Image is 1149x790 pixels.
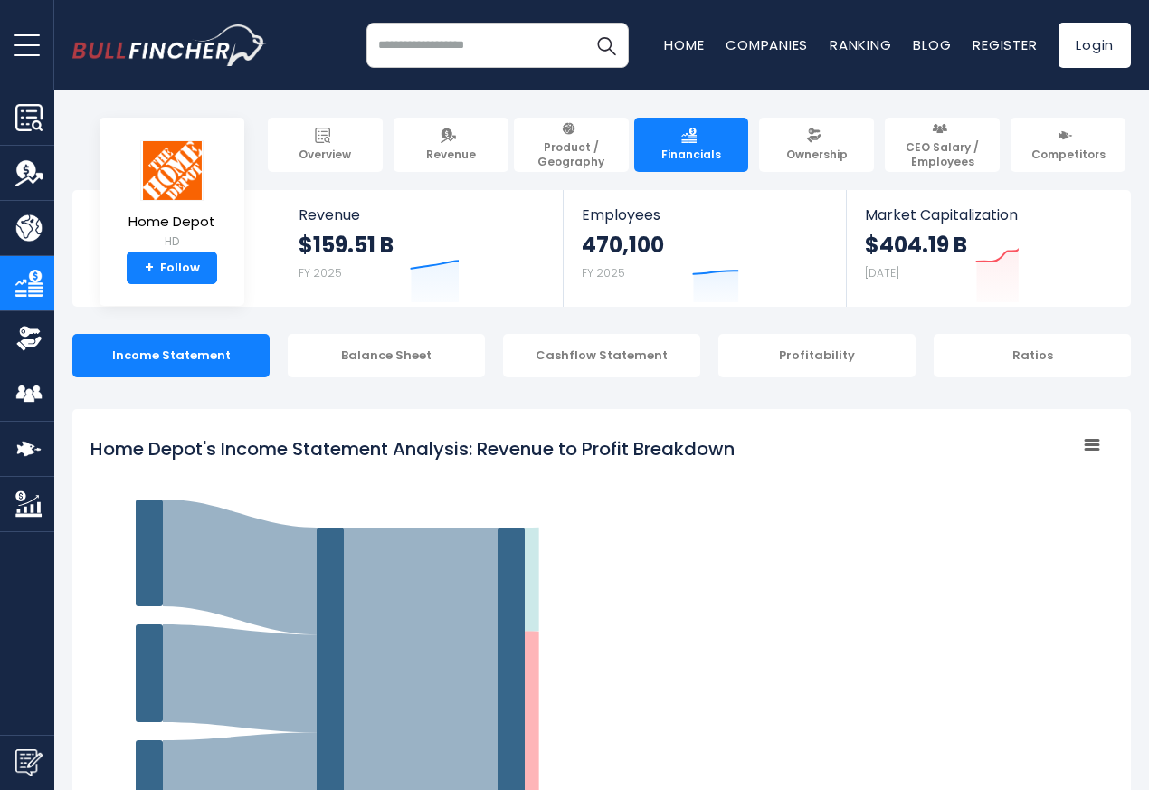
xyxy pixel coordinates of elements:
[759,118,874,172] a: Ownership
[661,148,721,162] span: Financials
[299,206,546,224] span: Revenue
[299,265,342,281] small: FY 2025
[718,334,916,377] div: Profitability
[514,118,629,172] a: Product / Geography
[299,148,351,162] span: Overview
[564,190,845,307] a: Employees 470,100 FY 2025
[893,140,992,168] span: CEO Salary / Employees
[1031,148,1106,162] span: Competitors
[973,35,1037,54] a: Register
[128,214,215,230] span: Home Depot
[90,436,735,462] tspan: Home Depot's Income Statement Analysis: Revenue to Profit Breakdown
[127,252,217,284] a: +Follow
[885,118,1000,172] a: CEO Salary / Employees
[1059,23,1131,68] a: Login
[847,190,1129,307] a: Market Capitalization $404.19 B [DATE]
[394,118,508,172] a: Revenue
[830,35,891,54] a: Ranking
[72,334,270,377] div: Income Statement
[934,334,1131,377] div: Ratios
[865,265,899,281] small: [DATE]
[865,206,1111,224] span: Market Capitalization
[726,35,808,54] a: Companies
[128,139,216,252] a: Home Depot HD
[865,231,967,259] strong: $404.19 B
[288,334,485,377] div: Balance Sheet
[584,23,629,68] button: Search
[664,35,704,54] a: Home
[582,265,625,281] small: FY 2025
[913,35,951,54] a: Blog
[145,260,154,276] strong: +
[15,325,43,352] img: Ownership
[1011,118,1125,172] a: Competitors
[72,24,267,66] img: bullfincher logo
[634,118,749,172] a: Financials
[72,24,267,66] a: Go to homepage
[268,118,383,172] a: Overview
[299,231,394,259] strong: $159.51 B
[426,148,476,162] span: Revenue
[786,148,848,162] span: Ownership
[522,140,621,168] span: Product / Geography
[128,233,215,250] small: HD
[503,334,700,377] div: Cashflow Statement
[582,206,827,224] span: Employees
[280,190,564,307] a: Revenue $159.51 B FY 2025
[582,231,664,259] strong: 470,100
